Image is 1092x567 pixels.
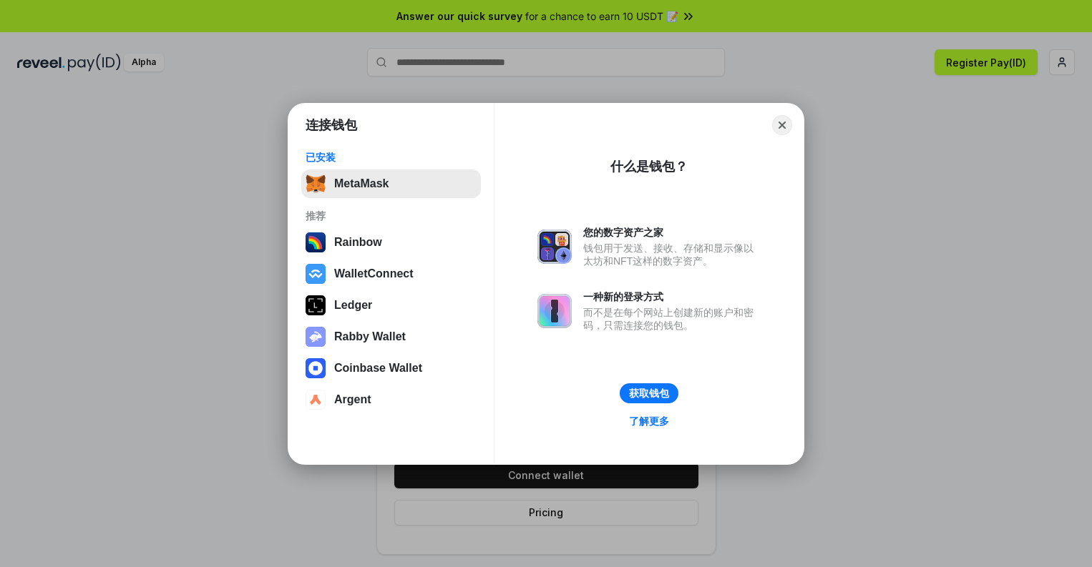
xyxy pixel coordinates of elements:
button: Ledger [301,291,481,320]
div: 钱包用于发送、接收、存储和显示像以太坊和NFT这样的数字资产。 [583,242,761,267]
button: Close [772,115,792,135]
img: svg+xml,%3Csvg%20xmlns%3D%22http%3A%2F%2Fwww.w3.org%2F2000%2Fsvg%22%20fill%3D%22none%22%20viewBox... [537,230,572,264]
img: svg+xml,%3Csvg%20width%3D%22120%22%20height%3D%22120%22%20viewBox%3D%220%200%20120%20120%22%20fil... [306,232,326,252]
div: MetaMask [334,177,389,190]
button: Rabby Wallet [301,322,481,351]
div: 而不是在每个网站上创建新的账户和密码，只需连接您的钱包。 [583,306,761,332]
img: svg+xml,%3Csvg%20width%3D%2228%22%20height%3D%2228%22%20viewBox%3D%220%200%2028%2028%22%20fill%3D... [306,390,326,410]
button: MetaMask [301,169,481,198]
img: svg+xml,%3Csvg%20fill%3D%22none%22%20height%3D%2233%22%20viewBox%3D%220%200%2035%2033%22%20width%... [306,174,326,194]
h1: 连接钱包 [306,117,357,134]
button: Argent [301,385,481,414]
button: 获取钱包 [620,383,678,403]
div: Rabby Wallet [334,330,406,343]
div: WalletConnect [334,267,414,280]
img: svg+xml,%3Csvg%20width%3D%2228%22%20height%3D%2228%22%20viewBox%3D%220%200%2028%2028%22%20fill%3D... [306,264,326,284]
div: 已安装 [306,151,477,164]
button: Coinbase Wallet [301,354,481,383]
button: Rainbow [301,228,481,257]
div: Ledger [334,299,372,312]
div: 了解更多 [629,415,669,428]
div: 您的数字资产之家 [583,226,761,239]
img: svg+xml,%3Csvg%20xmlns%3D%22http%3A%2F%2Fwww.w3.org%2F2000%2Fsvg%22%20fill%3D%22none%22%20viewBox... [537,294,572,328]
button: WalletConnect [301,260,481,288]
img: svg+xml,%3Csvg%20xmlns%3D%22http%3A%2F%2Fwww.w3.org%2F2000%2Fsvg%22%20fill%3D%22none%22%20viewBox... [306,327,326,347]
div: 一种新的登录方式 [583,290,761,303]
div: Rainbow [334,236,382,249]
a: 了解更多 [620,412,678,430]
img: svg+xml,%3Csvg%20width%3D%2228%22%20height%3D%2228%22%20viewBox%3D%220%200%2028%2028%22%20fill%3D... [306,358,326,378]
img: svg+xml,%3Csvg%20xmlns%3D%22http%3A%2F%2Fwww.w3.org%2F2000%2Fsvg%22%20width%3D%2228%22%20height%3... [306,295,326,315]
div: 获取钱包 [629,387,669,400]
div: 推荐 [306,209,477,222]
div: Coinbase Wallet [334,362,422,375]
div: 什么是钱包？ [610,158,688,175]
div: Argent [334,393,371,406]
